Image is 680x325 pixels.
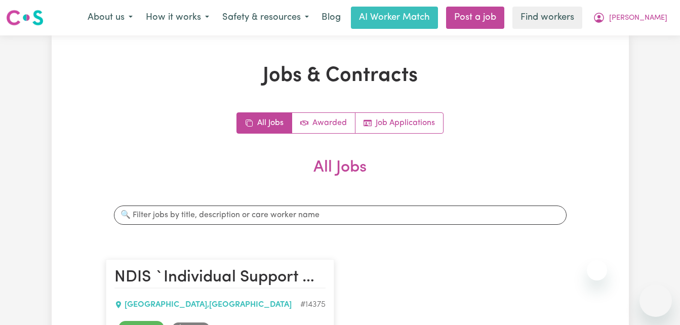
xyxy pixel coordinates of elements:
[106,158,575,193] h2: All Jobs
[292,113,355,133] a: Active jobs
[355,113,443,133] a: Job applications
[139,7,216,28] button: How it works
[114,206,567,225] input: 🔍 Filter jobs by title, description or care worker name
[6,6,44,29] a: Careseekers logo
[446,7,504,29] a: Post a job
[512,7,582,29] a: Find workers
[6,9,44,27] img: Careseekers logo
[587,260,607,280] iframe: Close message
[300,299,326,311] div: Job ID #14375
[81,7,139,28] button: About us
[114,268,326,288] h2: NDIS `Individual Support Worker - North Ipswich
[609,13,667,24] span: [PERSON_NAME]
[237,113,292,133] a: All jobs
[106,64,575,88] h1: Jobs & Contracts
[114,299,300,311] div: [GEOGRAPHIC_DATA] , [GEOGRAPHIC_DATA]
[586,7,674,28] button: My Account
[315,7,347,29] a: Blog
[351,7,438,29] a: AI Worker Match
[216,7,315,28] button: Safety & resources
[639,285,672,317] iframe: Button to launch messaging window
